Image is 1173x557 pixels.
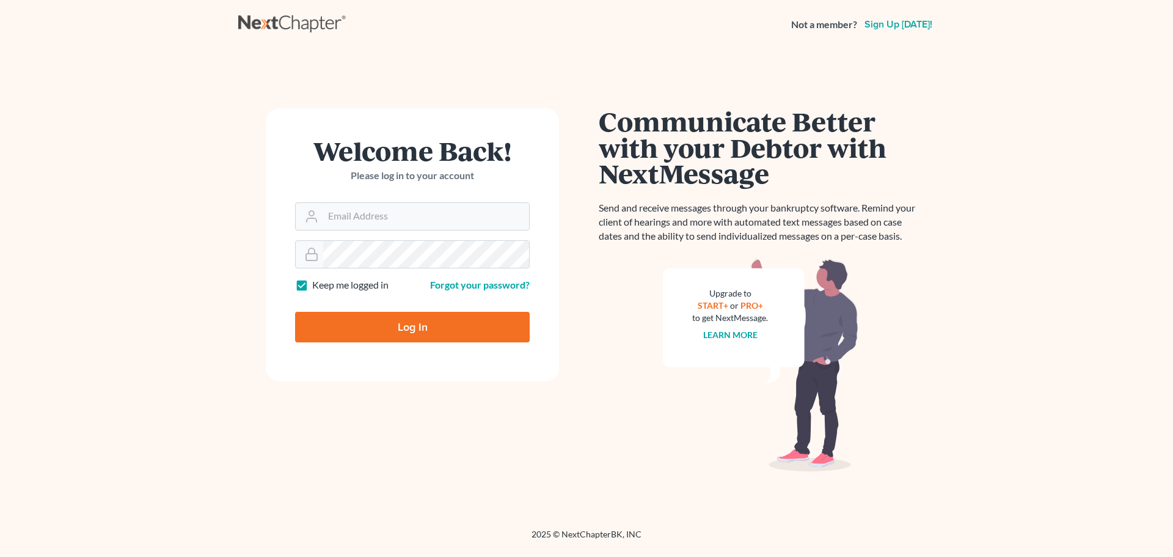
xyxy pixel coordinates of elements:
[692,312,768,324] div: to get NextMessage.
[295,169,530,183] p: Please log in to your account
[740,300,763,311] a: PRO+
[730,300,739,311] span: or
[295,312,530,342] input: Log In
[599,108,923,186] h1: Communicate Better with your Debtor with NextMessage
[295,138,530,164] h1: Welcome Back!
[703,330,758,340] a: Learn more
[238,528,935,550] div: 2025 © NextChapterBK, INC
[692,287,768,300] div: Upgrade to
[430,279,530,290] a: Forgot your password?
[862,20,935,29] a: Sign up [DATE]!
[323,203,529,230] input: Email Address
[698,300,728,311] a: START+
[663,258,858,472] img: nextmessage_bg-59042aed3d76b12b5cd301f8e5b87938c9018125f34e5fa2b7a6b67550977c72.svg
[312,278,389,292] label: Keep me logged in
[599,201,923,243] p: Send and receive messages through your bankruptcy software. Remind your client of hearings and mo...
[791,18,857,32] strong: Not a member?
